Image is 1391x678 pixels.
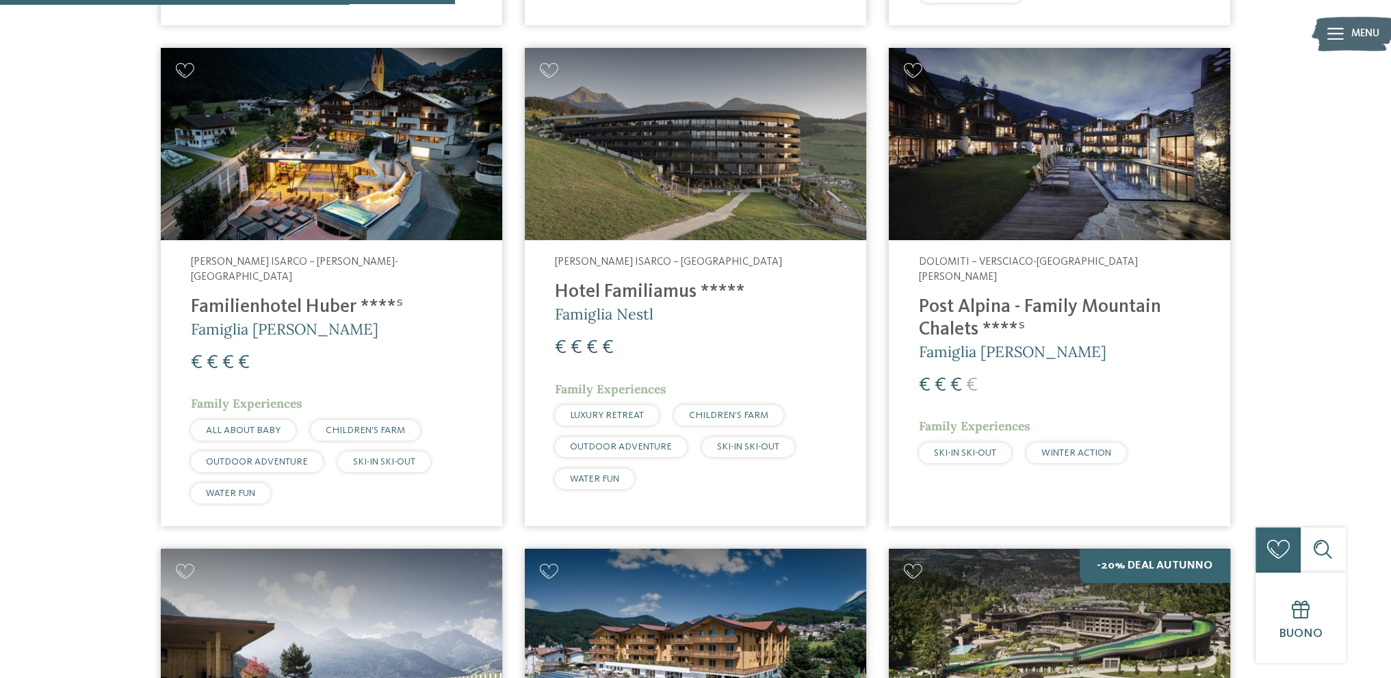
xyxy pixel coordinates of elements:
span: SKI-IN SKI-OUT [717,442,779,452]
span: Dolomiti – Versciaco-[GEOGRAPHIC_DATA][PERSON_NAME] [919,257,1138,283]
span: LUXURY RETREAT [570,410,644,420]
span: € [191,353,203,373]
span: € [222,353,234,373]
span: € [555,338,567,358]
span: Buono [1279,628,1323,640]
span: Family Experiences [555,381,666,397]
span: OUTDOOR ADVENTURE [206,457,308,467]
span: € [950,376,962,395]
span: WATER FUN [206,488,255,498]
span: ALL ABOUT BABY [206,426,281,435]
a: Cercate un hotel per famiglie? Qui troverete solo i migliori! [PERSON_NAME] Isarco – [GEOGRAPHIC_... [525,48,866,526]
span: WINTER ACTION [1041,448,1111,458]
img: Post Alpina - Family Mountain Chalets ****ˢ [889,48,1230,240]
img: Cercate un hotel per famiglie? Qui troverete solo i migliori! [161,48,502,240]
h4: Post Alpina - Family Mountain Chalets ****ˢ [919,296,1200,341]
span: € [238,353,250,373]
span: OUTDOOR ADVENTURE [570,442,672,452]
span: [PERSON_NAME] Isarco – [PERSON_NAME]-[GEOGRAPHIC_DATA] [191,257,398,283]
span: Famiglia [PERSON_NAME] [191,320,378,339]
span: € [935,376,946,395]
span: SKI-IN SKI-OUT [353,457,415,467]
a: Buono [1256,573,1346,663]
a: Cercate un hotel per famiglie? Qui troverete solo i migliori! Dolomiti – Versciaco-[GEOGRAPHIC_DA... [889,48,1230,526]
h4: Familienhotel Huber ****ˢ [191,296,472,319]
span: CHILDREN’S FARM [326,426,405,435]
a: Cercate un hotel per famiglie? Qui troverete solo i migliori! [PERSON_NAME] Isarco – [PERSON_NAME... [161,48,502,526]
span: Famiglia [PERSON_NAME] [919,342,1106,361]
span: Family Experiences [919,418,1030,434]
img: Cercate un hotel per famiglie? Qui troverete solo i migliori! [525,48,866,240]
span: [PERSON_NAME] Isarco – [GEOGRAPHIC_DATA] [555,257,782,268]
span: € [586,338,598,358]
span: WATER FUN [570,474,619,484]
span: Famiglia Nestl [555,304,653,324]
span: € [602,338,614,358]
span: € [571,338,582,358]
span: SKI-IN SKI-OUT [934,448,996,458]
span: € [207,353,218,373]
span: € [966,376,978,395]
span: Family Experiences [191,395,302,411]
span: € [919,376,931,395]
span: CHILDREN’S FARM [689,410,768,420]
